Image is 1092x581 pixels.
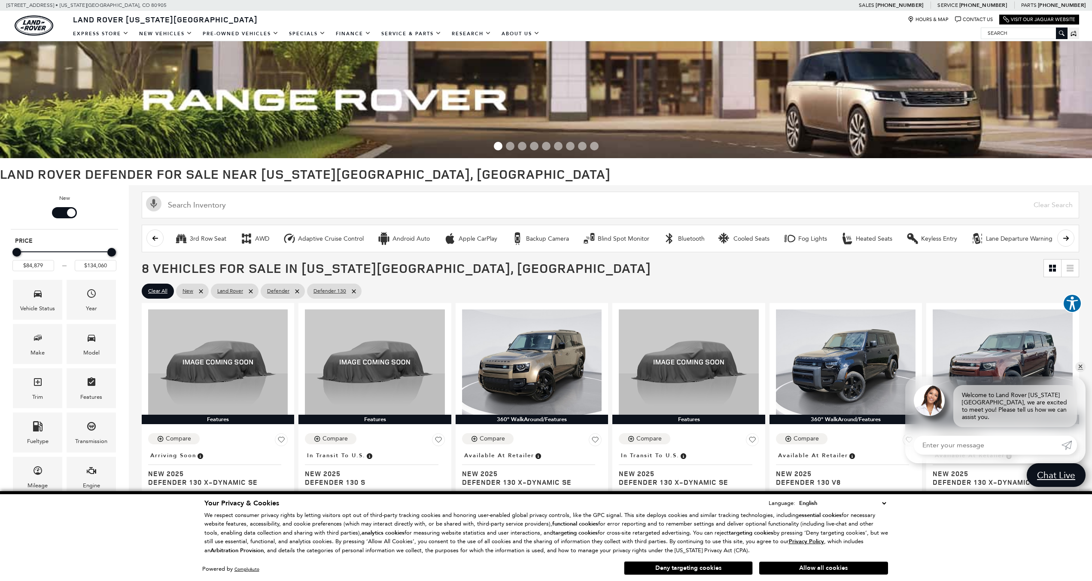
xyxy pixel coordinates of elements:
span: New [183,286,193,297]
div: 360° WalkAround/Features [770,415,922,424]
img: 2025 Land Rover Defender 130 X-Dynamic SE [619,309,758,414]
span: Your Privacy & Cookies [204,498,279,508]
button: Keyless EntryKeyless Entry [901,229,962,248]
div: Blind Spot Monitor [583,232,596,245]
div: Adaptive Cruise Control [298,235,364,243]
img: Land Rover [15,15,53,36]
div: Lane Departure Warning [986,235,1052,243]
div: Language: [769,500,795,506]
div: VehicleVehicle Status [13,280,62,320]
a: In Transit to U.S.New 2025Defender 130 S [305,450,444,486]
div: Fog Lights [783,232,796,245]
aside: Accessibility Help Desk [1063,294,1082,315]
div: Features [612,415,765,424]
div: MakeMake [13,324,62,364]
input: Search [981,28,1067,38]
input: Maximum [75,260,116,271]
span: Go to slide 9 [590,142,599,150]
a: Visit Our Jaguar Website [1003,16,1075,23]
img: 2025 Land Rover Defender 130 X-Dynamic SE [462,309,602,414]
span: Go to slide 5 [542,142,551,150]
span: Defender 130 X-Dynamic SE [933,478,1066,486]
span: Defender 130 S [305,478,438,486]
span: Go to slide 6 [554,142,563,150]
span: Defender [267,286,289,297]
div: Lane Departure Warning [971,232,984,245]
span: Year [86,286,97,304]
button: Compare Vehicle [776,433,827,444]
div: Model [83,348,100,358]
span: Service [937,2,958,8]
span: Land Rover [US_STATE][GEOGRAPHIC_DATA] [73,14,258,24]
div: FueltypeFueltype [13,413,62,453]
div: Year [86,304,97,313]
span: Transmission [86,419,97,437]
span: Go to slide 2 [506,142,514,150]
span: Vehicle [33,286,43,304]
span: Defender 130 X-Dynamic SE [462,478,595,486]
span: Arriving Soon [150,451,196,460]
span: New 2025 [148,469,281,478]
img: 2025 Land Rover Defender 130 S [305,309,444,414]
span: Available at Retailer [778,451,848,460]
a: Contact Us [955,16,993,23]
a: Arriving SoonNew 2025Defender 130 X-Dynamic SE [148,450,288,486]
span: Go to slide 3 [518,142,526,150]
span: In Transit to U.S. [307,451,365,460]
a: Available at RetailerNew 2025Defender 130 V8 [776,450,916,486]
span: New 2025 [619,469,752,478]
div: Vehicle Status [20,304,55,313]
span: Defender 130 V8 [776,478,909,486]
span: Fueltype [33,419,43,437]
div: Features [298,415,451,424]
div: Maximum Price [107,248,116,257]
select: Language Select [797,498,888,508]
a: Available at RetailerNew 2025Defender 130 X-Dynamic SE [462,450,602,486]
strong: targeting cookies [553,529,598,537]
button: Save Vehicle [746,433,759,450]
button: AWDAWD [235,229,274,248]
button: Compare Vehicle [148,433,200,444]
div: EngineEngine [67,457,116,497]
div: Minimum Price [12,248,21,257]
button: Cooled SeatsCooled Seats [714,229,774,248]
img: 2025 Land Rover Defender 130 X-Dynamic SE [148,309,288,414]
a: Chat Live [1027,463,1086,487]
input: Enter your message [914,436,1062,455]
button: scroll left [146,229,164,247]
div: Adaptive Cruise Control [283,232,296,245]
span: Defender 130 X-Dynamic SE [619,478,752,486]
p: We respect consumer privacy rights by letting visitors opt out of third-party tracking cookies an... [204,511,888,555]
span: Features [86,375,97,392]
div: 3rd Row Seat [190,235,226,243]
img: 2025 Land Rover Defender 130 V8 [776,309,916,414]
a: ComplyAuto [234,566,259,572]
button: Android AutoAndroid Auto [373,229,435,248]
svg: Click to toggle on voice search [146,196,161,211]
input: Search Inventory [142,192,1079,218]
a: Pre-Owned Vehicles [198,26,284,41]
button: Save Vehicle [275,433,288,450]
div: Android Auto [377,232,390,245]
a: Hours & Map [908,16,949,23]
div: Heated Seats [841,232,854,245]
div: Filter by Vehicle Type [11,194,118,229]
button: Compare Vehicle [619,433,670,444]
div: 360° WalkAround/Features [456,415,608,424]
span: Make [33,330,43,348]
div: Cooled Seats [733,235,770,243]
div: Fog Lights [798,235,827,243]
span: Sales [859,2,874,8]
a: land-rover [15,15,53,36]
button: Save Vehicle [903,433,916,450]
div: Welcome to Land Rover [US_STATE][GEOGRAPHIC_DATA], we are excited to meet you! Please tell us how... [953,385,1077,427]
a: Research [447,26,496,41]
div: YearYear [67,280,116,320]
img: 2025 Land Rover Defender 130 X-Dynamic SE [933,309,1072,414]
div: Engine [83,481,100,490]
a: [STREET_ADDRESS] • [US_STATE][GEOGRAPHIC_DATA], CO 80905 [6,2,167,8]
span: Defender 130 [313,286,346,297]
div: Android Auto [392,235,430,243]
button: Adaptive Cruise ControlAdaptive Cruise Control [278,229,368,248]
span: New 2025 [933,469,1066,478]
